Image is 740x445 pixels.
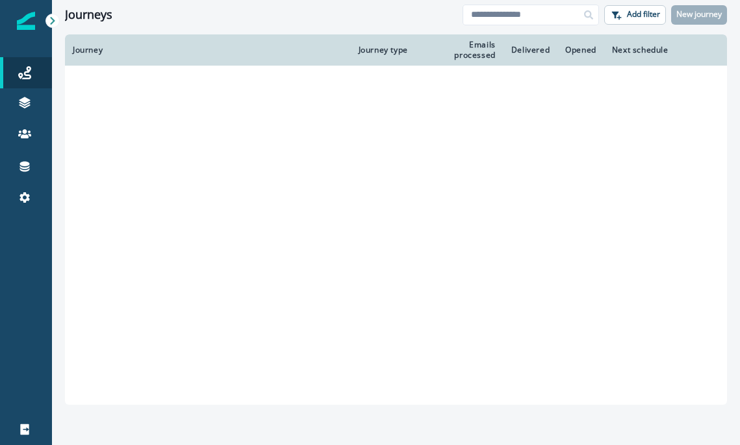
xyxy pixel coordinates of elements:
div: Journey [73,45,343,55]
div: Journey type [359,45,419,55]
img: Inflection [17,12,35,30]
div: Emails processed [435,40,496,60]
h1: Journeys [65,8,112,22]
p: New journey [676,10,722,19]
div: Next schedule [612,45,694,55]
div: Delivered [511,45,550,55]
div: Opened [565,45,596,55]
p: Add filter [627,10,660,19]
button: New journey [671,5,727,25]
button: Add filter [604,5,666,25]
